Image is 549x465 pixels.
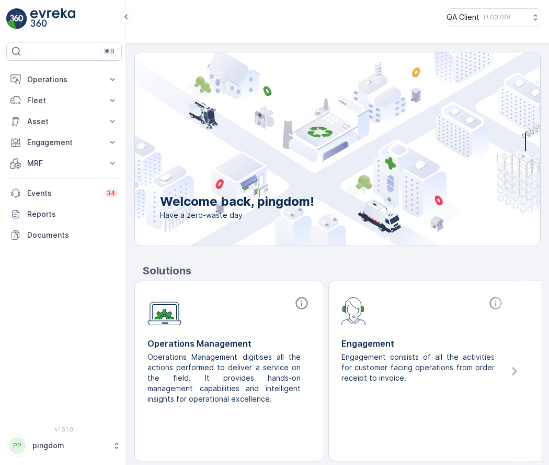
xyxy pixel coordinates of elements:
p: pingdom [32,440,107,451]
a: Reports [6,204,122,225]
button: Operations [6,69,122,90]
button: PPpingdom [6,435,122,457]
p: ( +03:00 ) [484,13,510,21]
p: ⌘B [104,47,115,56]
p: Operations Management digitises all the actions performed to deliver a service on the field. It p... [147,352,303,404]
p: Welcome back, pingdom! [160,193,314,210]
button: MRF [6,153,122,174]
p: Engagement consists of all the activities for customer facing operations from order receipt to in... [341,352,497,383]
p: Operations Management [147,337,311,350]
a: Documents [6,225,122,246]
p: Asset [27,116,101,127]
button: Fleet [6,90,122,111]
p: Documents [27,230,118,240]
span: v 1.51.0 [6,426,122,433]
p: 34 [107,189,116,197]
div: PP [9,437,26,454]
img: logo [6,8,27,29]
p: MRF [27,158,101,169]
p: Events [27,188,98,198]
img: logo_light-DOdMpM7g.png [30,8,75,29]
p: Fleet [27,95,101,106]
a: Events34 [6,183,122,204]
img: city illustration [88,52,540,246]
p: Solutions [143,263,541,279]
button: QA Client(+03:00) [447,8,541,26]
p: Operations [27,74,101,85]
button: Asset [6,111,122,132]
button: Engagement [6,132,122,153]
p: Engagement [341,337,505,350]
p: QA Client [447,12,479,23]
img: module-icon [341,296,366,325]
img: module-icon [147,296,181,326]
span: Have a zero-waste day [160,210,314,220]
p: Engagement [27,137,101,148]
p: Reports [27,209,118,219]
